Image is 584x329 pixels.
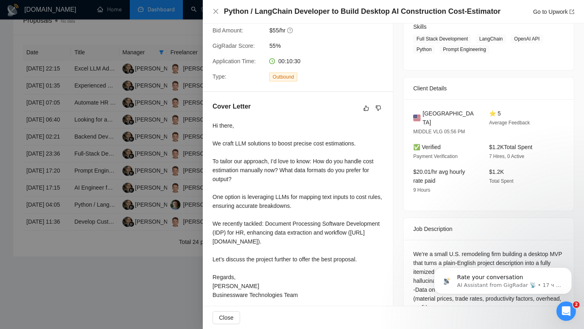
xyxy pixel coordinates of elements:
[269,58,275,64] span: clock-circle
[413,77,564,99] div: Client Details
[489,154,524,159] span: 7 Hires, 0 Active
[213,8,219,15] button: Close
[573,301,580,308] span: 2
[569,9,574,14] span: export
[363,105,369,111] span: like
[556,301,576,321] iframe: Intercom live chat
[374,103,383,113] button: dislike
[413,45,435,54] span: Python
[440,45,489,54] span: Prompt Engineering
[224,6,500,17] h4: Python / LangChain Developer to Build Desktop AI Construction Cost-Estimator
[489,178,513,184] span: Total Spent
[489,144,532,150] span: $1.2K Total Spent
[413,187,430,193] span: 9 Hours
[413,113,421,122] img: 🇺🇸
[213,121,383,317] div: Hi there, We craft LLM solutions to boost precise cost estimations. To tailor our approach, I’d l...
[213,27,243,34] span: Bid Amount:
[213,8,219,15] span: close
[413,129,465,135] span: MIDDLE VLG 05:56 PM
[376,105,381,111] span: dislike
[413,218,564,240] div: Job Description
[533,9,574,15] a: Go to Upworkexport
[213,73,226,80] span: Type:
[269,73,297,81] span: Outbound
[422,250,584,307] iframe: Intercom notifications сообщение
[489,169,504,175] span: $1.2K
[213,102,251,111] h5: Cover Letter
[489,120,530,126] span: Average Feedback
[269,26,391,35] span: $55/hr
[413,169,465,184] span: $20.01/hr avg hourly rate paid
[213,311,240,324] button: Close
[361,103,371,113] button: like
[213,58,256,64] span: Application Time:
[413,23,427,30] span: Skills
[423,109,476,127] span: [GEOGRAPHIC_DATA]
[413,154,457,159] span: Payment Verification
[219,313,234,322] span: Close
[278,58,301,64] span: 00:10:30
[413,34,471,43] span: Full Stack Development
[511,34,543,43] span: OpenAI API
[213,43,255,49] span: GigRadar Score:
[476,34,506,43] span: LangChain
[287,27,294,34] span: question-circle
[489,110,501,117] span: ⭐ 5
[269,41,391,50] span: 55%
[413,144,441,150] span: ✅ Verified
